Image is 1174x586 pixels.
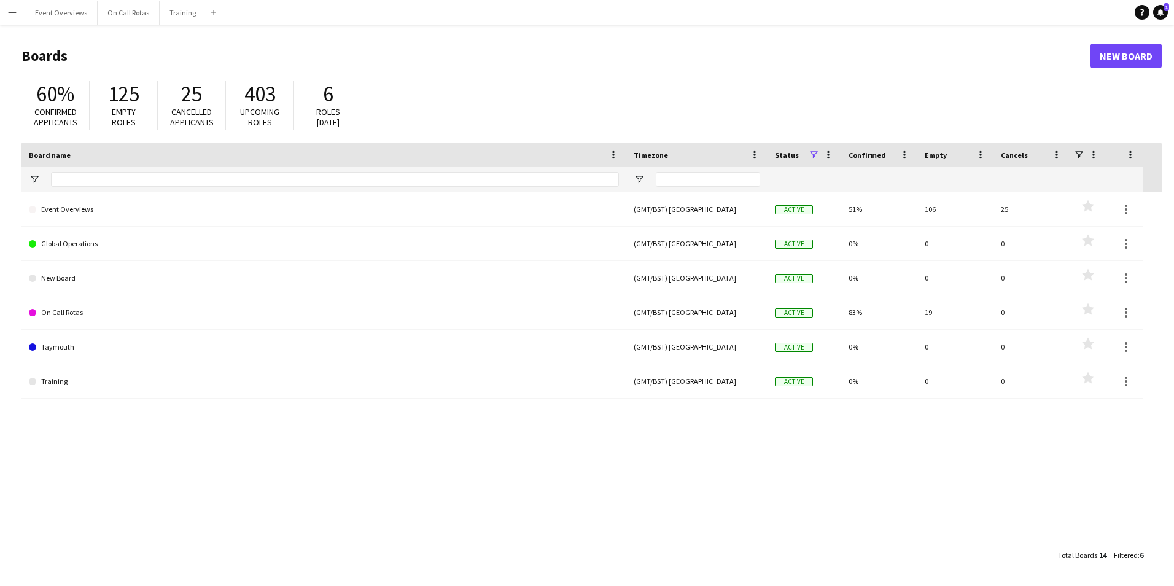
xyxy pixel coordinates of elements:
div: (GMT/BST) [GEOGRAPHIC_DATA] [626,330,768,364]
div: (GMT/BST) [GEOGRAPHIC_DATA] [626,364,768,398]
span: 25 [181,80,202,107]
span: 14 [1099,550,1106,560]
span: Status [775,150,799,160]
div: 51% [841,192,917,226]
button: Event Overviews [25,1,98,25]
div: 0 [917,227,993,260]
div: 0% [841,227,917,260]
a: Global Operations [29,227,619,261]
span: Active [775,377,813,386]
div: 0% [841,364,917,398]
span: Active [775,308,813,318]
div: 0 [917,330,993,364]
span: Empty roles [112,106,136,128]
div: (GMT/BST) [GEOGRAPHIC_DATA] [626,295,768,329]
div: 19 [917,295,993,329]
a: On Call Rotas [29,295,619,330]
a: New Board [29,261,619,295]
div: 0 [993,364,1070,398]
span: Board name [29,150,71,160]
div: 0 [917,364,993,398]
div: 0 [993,227,1070,260]
span: Empty [925,150,947,160]
button: Open Filter Menu [634,174,645,185]
a: Training [29,364,619,399]
span: Active [775,205,813,214]
div: 83% [841,295,917,329]
div: 0% [841,330,917,364]
div: 0 [993,330,1070,364]
a: Taymouth [29,330,619,364]
span: Confirmed applicants [34,106,77,128]
div: : [1114,543,1143,567]
span: Total Boards [1058,550,1097,560]
span: Confirmed [849,150,886,160]
span: 1 [1164,3,1169,11]
span: 6 [1140,550,1143,560]
span: 6 [323,80,333,107]
span: Cancelled applicants [170,106,214,128]
a: Event Overviews [29,192,619,227]
span: Active [775,343,813,352]
span: Timezone [634,150,668,160]
span: Upcoming roles [240,106,279,128]
span: Roles [DATE] [316,106,340,128]
div: 25 [993,192,1070,226]
div: (GMT/BST) [GEOGRAPHIC_DATA] [626,192,768,226]
div: 0 [993,295,1070,329]
div: 106 [917,192,993,226]
button: On Call Rotas [98,1,160,25]
span: Filtered [1114,550,1138,560]
button: Open Filter Menu [29,174,40,185]
div: 0 [993,261,1070,295]
div: (GMT/BST) [GEOGRAPHIC_DATA] [626,227,768,260]
a: New Board [1090,44,1162,68]
div: : [1058,543,1106,567]
span: 125 [108,80,139,107]
span: 403 [244,80,276,107]
span: Active [775,240,813,249]
a: 1 [1153,5,1168,20]
span: Cancels [1001,150,1028,160]
button: Training [160,1,206,25]
span: 60% [36,80,74,107]
h1: Boards [21,47,1090,65]
div: 0% [841,261,917,295]
span: Active [775,274,813,283]
input: Timezone Filter Input [656,172,760,187]
div: (GMT/BST) [GEOGRAPHIC_DATA] [626,261,768,295]
div: 0 [917,261,993,295]
input: Board name Filter Input [51,172,619,187]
